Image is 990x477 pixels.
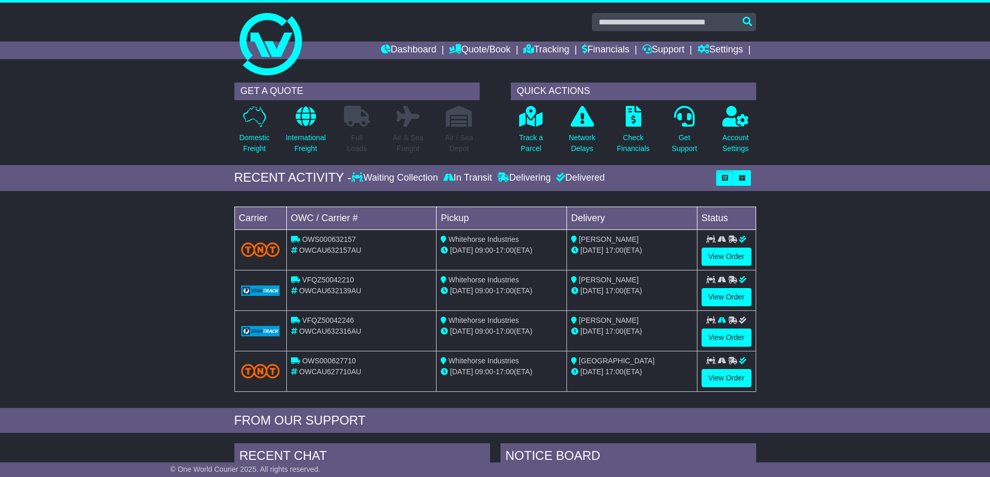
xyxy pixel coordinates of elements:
[437,207,567,229] td: Pickup
[496,246,514,254] span: 17:00
[351,172,440,184] div: Waiting Collection
[569,132,595,154] p: Network Delays
[580,367,603,376] span: [DATE]
[450,367,473,376] span: [DATE]
[234,443,490,471] div: RECENT CHAT
[496,287,514,295] span: 17:00
[605,287,624,295] span: 17:00
[702,329,751,347] a: View Order
[702,288,751,306] a: View Order
[519,132,543,154] p: Track a Parcel
[579,316,639,324] span: [PERSON_NAME]
[299,246,361,254] span: OWCAU632157AU
[475,246,493,254] span: 09:00
[449,42,510,59] a: Quote/Book
[568,105,596,160] a: NetworkDelays
[511,83,756,100] div: QUICK ACTIONS
[722,132,749,154] p: Account Settings
[519,105,544,160] a: Track aParcel
[448,235,519,243] span: Whitehorse Industries
[553,172,605,184] div: Delivered
[302,235,356,243] span: OWS000632157
[450,327,473,335] span: [DATE]
[571,285,693,296] div: (ETA)
[234,83,480,100] div: GET A QUOTE
[605,246,624,254] span: 17:00
[671,132,697,154] p: Get Support
[495,172,553,184] div: Delivering
[450,246,473,254] span: [DATE]
[239,132,269,154] p: Domestic Freight
[441,366,562,377] div: - (ETA)
[579,276,639,284] span: [PERSON_NAME]
[616,105,650,160] a: CheckFinancials
[234,170,352,185] div: RECENT ACTIVITY -
[605,367,624,376] span: 17:00
[241,285,280,296] img: GetCarrierServiceLogo
[234,207,286,229] td: Carrier
[441,245,562,256] div: - (ETA)
[475,327,493,335] span: 09:00
[234,413,756,428] div: FROM OUR SUPPORT
[393,132,424,154] p: Air & Sea Freight
[496,327,514,335] span: 17:00
[241,326,280,336] img: GetCarrierServiceLogo
[571,366,693,377] div: (ETA)
[286,132,326,154] p: International Freight
[286,207,437,229] td: OWC / Carrier #
[448,276,519,284] span: Whitehorse Industries
[239,105,270,160] a: DomesticFreight
[697,207,756,229] td: Status
[579,357,655,365] span: [GEOGRAPHIC_DATA]
[285,105,326,160] a: InternationalFreight
[571,326,693,337] div: (ETA)
[299,287,361,295] span: OWCAU632139AU
[241,242,280,256] img: TNT_Domestic.png
[475,287,493,295] span: 09:00
[566,207,697,229] td: Delivery
[617,132,650,154] p: Check Financials
[241,364,280,378] img: TNT_Domestic.png
[441,285,562,296] div: - (ETA)
[496,367,514,376] span: 17:00
[642,42,684,59] a: Support
[702,369,751,387] a: View Order
[580,246,603,254] span: [DATE]
[580,287,603,295] span: [DATE]
[722,105,749,160] a: AccountSettings
[671,105,697,160] a: GetSupport
[697,42,743,59] a: Settings
[302,316,354,324] span: VFQZ50042246
[445,132,473,154] p: Air / Sea Depot
[580,327,603,335] span: [DATE]
[302,357,356,365] span: OWS000627710
[170,465,321,473] span: © One World Courier 2025. All rights reserved.
[448,357,519,365] span: Whitehorse Industries
[605,327,624,335] span: 17:00
[571,245,693,256] div: (ETA)
[702,248,751,266] a: View Order
[381,42,437,59] a: Dashboard
[500,443,756,471] div: NOTICE BOARD
[441,172,495,184] div: In Transit
[302,276,354,284] span: VFQZ50042210
[579,235,639,243] span: [PERSON_NAME]
[448,316,519,324] span: Whitehorse Industries
[450,287,473,295] span: [DATE]
[299,367,361,376] span: OWCAU627710AU
[344,132,370,154] p: Full Loads
[299,327,361,335] span: OWCAU632316AU
[475,367,493,376] span: 09:00
[441,326,562,337] div: - (ETA)
[523,42,569,59] a: Tracking
[582,42,629,59] a: Financials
